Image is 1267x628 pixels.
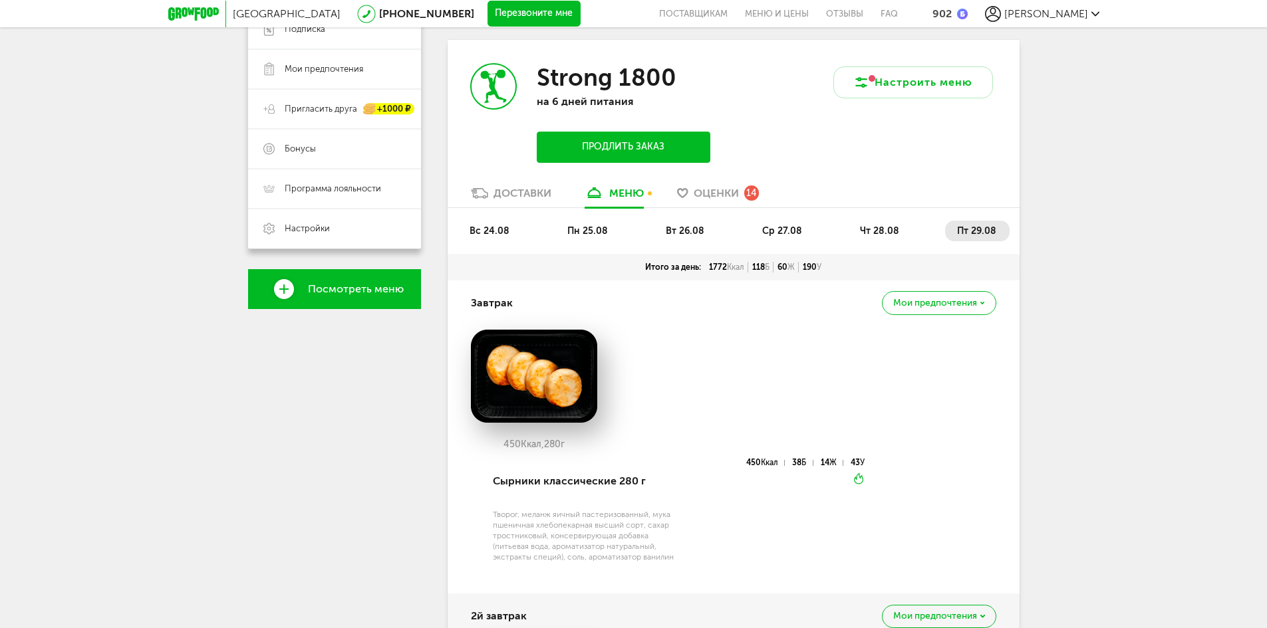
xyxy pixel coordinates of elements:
div: 43 [851,460,865,466]
div: 1772 [705,262,748,272]
span: чт 28.08 [860,225,899,237]
span: Мои предпочтения [285,63,363,75]
h4: Завтрак [471,290,513,316]
p: на 6 дней питания [537,95,710,108]
div: Сырники классические 280 г [493,459,677,504]
button: Продлить заказ [537,132,710,163]
div: 38 [792,460,813,466]
div: Итого за день: [641,262,705,272]
span: [GEOGRAPHIC_DATA] [233,7,341,20]
span: У [860,458,865,467]
span: ср 27.08 [762,225,802,237]
div: Доставки [493,187,551,199]
span: Бонусы [285,143,316,155]
span: У [817,262,821,272]
span: Ккал, [521,439,544,450]
span: г [561,439,565,450]
div: 450 [746,460,785,466]
button: Перезвоните мне [488,1,581,27]
div: 902 [932,7,952,20]
div: меню [609,187,644,199]
a: [PHONE_NUMBER] [379,7,474,20]
span: вт 26.08 [666,225,704,237]
span: Мои предпочтения [893,611,977,621]
a: Мои предпочтения [248,49,421,89]
span: Б [801,458,806,467]
span: Ккал [761,458,778,467]
span: Ж [829,458,837,467]
span: Пригласить друга [285,103,357,115]
a: Оценки 14 [670,186,766,207]
div: +1000 ₽ [364,104,414,115]
span: Ж [787,262,795,272]
span: Настройки [285,223,330,235]
a: Пригласить друга +1000 ₽ [248,89,421,129]
a: Посмотреть меню [248,269,421,309]
div: Творог, меланж яичный пастеризованный, мука пшеничная хлебопекарная высший сорт, сахар тростников... [493,509,677,562]
span: Программа лояльности [285,183,381,195]
span: пт 29.08 [957,225,996,237]
div: 60 [774,262,799,272]
span: Подписка [285,23,325,35]
div: 450 280 [471,439,597,450]
div: 14 [821,460,843,466]
a: Программа лояльности [248,169,421,209]
a: Подписка [248,9,421,49]
img: bonus_b.cdccf46.png [957,9,968,19]
h3: Strong 1800 [537,63,676,92]
a: меню [578,186,650,207]
span: Оценки [694,187,739,199]
span: [PERSON_NAME] [1004,7,1088,20]
span: вс 24.08 [470,225,509,237]
img: big_5rrsDeFsxAwtWuEk.png [471,330,597,423]
div: 118 [748,262,774,272]
a: Доставки [464,186,558,207]
div: 190 [799,262,825,272]
a: Бонусы [248,129,421,169]
div: 14 [744,185,759,200]
span: Посмотреть меню [308,283,404,295]
span: Ккал [727,262,744,272]
span: пн 25.08 [567,225,608,237]
span: Мои предпочтения [893,298,977,308]
span: Б [765,262,770,272]
a: Настройки [248,209,421,249]
button: Настроить меню [833,66,993,98]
